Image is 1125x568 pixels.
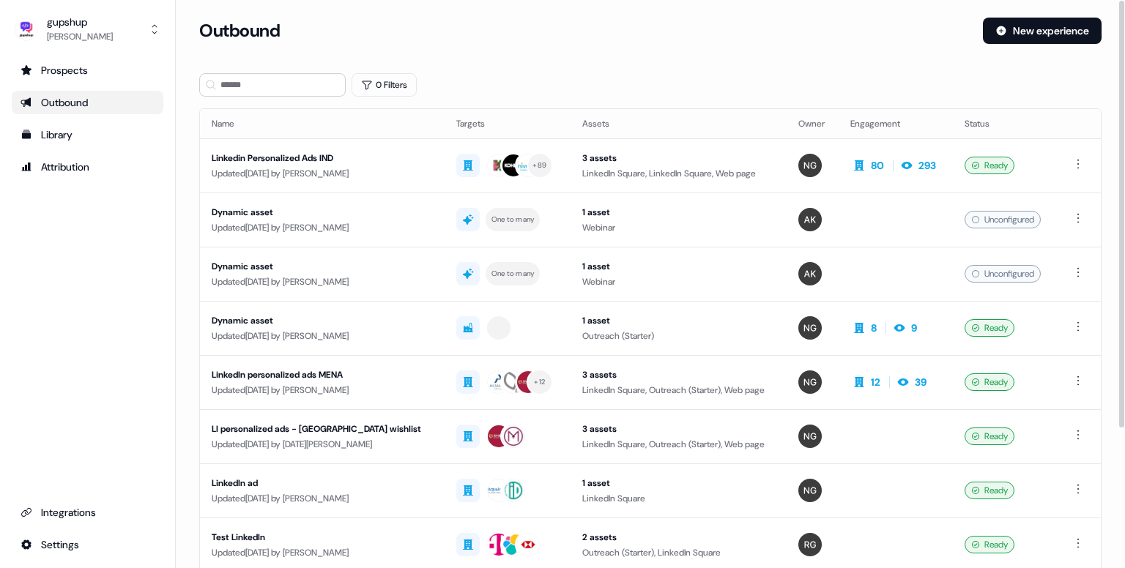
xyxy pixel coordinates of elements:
div: Test LinkedIn [212,530,433,545]
div: Updated [DATE] by [PERSON_NAME] [212,274,433,289]
div: Ready [965,536,1014,553]
div: + 89 [532,159,546,172]
div: 39 [915,375,927,389]
a: Go to outbound experience [12,91,163,114]
div: LinkedIn ad [212,476,433,490]
div: + 12 [534,375,545,389]
div: Updated [DATE] by [PERSON_NAME] [212,545,433,560]
div: Webinar [582,220,775,235]
div: One to many [491,213,535,226]
div: Updated [DATE] by [PERSON_NAME] [212,383,433,397]
div: LinkedIn Square [582,491,775,506]
div: Outreach (Starter) [582,329,775,343]
div: LinkedIn Square, Outreach (Starter), Web page [582,383,775,397]
div: Unconfigured [965,265,1041,283]
div: 3 assets [582,422,775,436]
button: 0 Filters [352,73,417,97]
a: Go to prospects [12,59,163,82]
div: 2 assets [582,530,775,545]
button: New experience [983,18,1102,44]
div: Settings [21,537,155,552]
img: Nikunj [798,479,822,502]
div: Updated [DATE] by [PERSON_NAME] [212,491,433,506]
div: 3 assets [582,151,775,165]
div: 293 [918,158,936,173]
div: 12 [871,375,880,389]
img: Arun [798,262,822,285]
div: Ready [965,319,1014,337]
div: [PERSON_NAME] [47,29,113,44]
div: LinkedIn personalized ads MENA [212,367,433,382]
div: Linkedin Personalized Ads IND [212,151,433,165]
div: 1 asset [582,205,775,220]
div: 9 [911,321,917,335]
div: Updated [DATE] by [DATE][PERSON_NAME] [212,437,433,452]
div: Updated [DATE] by [PERSON_NAME] [212,166,433,181]
div: Ready [965,157,1014,174]
div: 8 [871,321,877,335]
h3: Outbound [199,20,280,42]
div: Integrations [21,505,155,520]
img: Nikunj [798,370,822,394]
div: Outreach (Starter), LinkedIn Square [582,545,775,560]
th: Status [953,109,1058,138]
a: Go to attribution [12,155,163,179]
div: 80 [871,158,884,173]
th: Targets [445,109,571,138]
div: Library [21,127,155,142]
div: Webinar [582,274,775,289]
div: Ready [965,373,1014,391]
div: Outbound [21,95,155,110]
th: Name [200,109,445,138]
div: LinkedIn Square, Outreach (Starter), Web page [582,437,775,452]
div: Unconfigured [965,211,1041,228]
div: Ready [965,482,1014,499]
img: Arun [798,208,822,231]
div: 1 asset [582,476,775,490]
th: Engagement [839,109,953,138]
div: 3 assets [582,367,775,382]
div: Updated [DATE] by [PERSON_NAME] [212,329,433,343]
a: Go to integrations [12,533,163,556]
div: Ready [965,427,1014,445]
div: Dynamic asset [212,313,433,328]
div: Updated [DATE] by [PERSON_NAME] [212,220,433,235]
div: Attribution [21,160,155,174]
img: Nikunj [798,425,822,448]
div: LI personalized ads - [GEOGRAPHIC_DATA] wishlist [212,422,433,436]
div: 1 asset [582,259,775,274]
div: gupshup [47,15,113,29]
img: Nikunj [798,154,822,177]
a: Go to integrations [12,501,163,524]
div: Dynamic asset [212,259,433,274]
img: Nikunj [798,316,822,340]
th: Owner [787,109,839,138]
div: One to many [491,267,535,280]
div: Prospects [21,63,155,78]
a: Go to templates [12,123,163,146]
div: Dynamic asset [212,205,433,220]
div: 1 asset [582,313,775,328]
div: LinkedIn Square, LinkedIn Square, Web page [582,166,775,181]
button: gupshup[PERSON_NAME] [12,12,163,47]
img: Rahul [798,533,822,556]
th: Assets [571,109,787,138]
